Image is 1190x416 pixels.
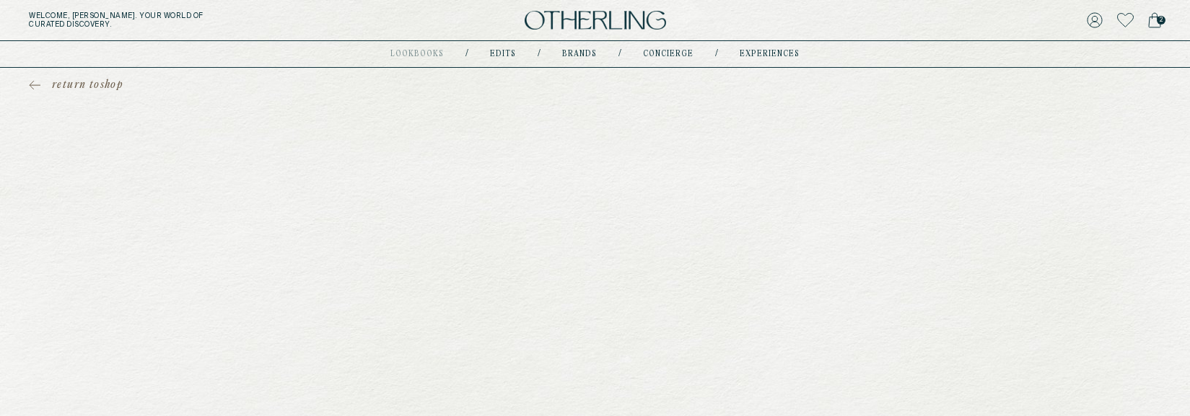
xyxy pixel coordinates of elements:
div: / [715,48,718,60]
div: / [618,48,621,60]
span: 2 [1157,16,1165,25]
div: / [465,48,468,60]
img: logo [525,11,666,30]
a: 2 [1148,10,1161,30]
div: / [538,48,541,60]
a: experiences [740,50,800,58]
a: return toshop [29,78,123,92]
h5: Welcome, [PERSON_NAME] . Your world of curated discovery. [29,12,369,29]
a: concierge [643,50,694,58]
span: return to shop [52,78,123,92]
a: lookbooks [390,50,444,58]
a: Brands [562,50,597,58]
a: Edits [490,50,516,58]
